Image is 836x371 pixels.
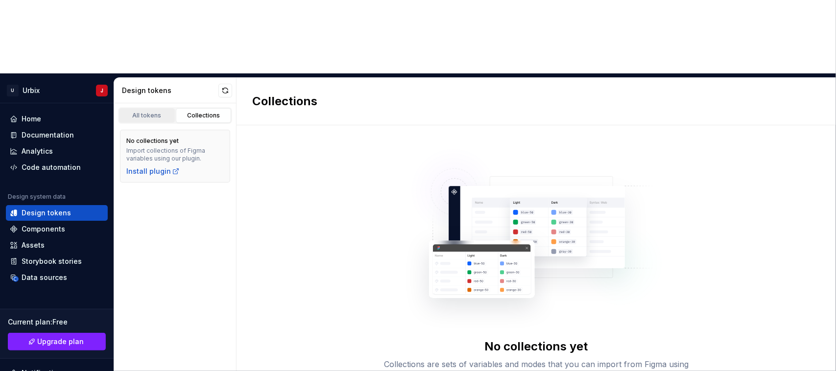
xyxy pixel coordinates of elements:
div: Data sources [22,273,67,282]
div: Assets [22,240,45,250]
div: Design system data [8,193,66,201]
button: UUrbixJ [2,80,112,101]
div: Documentation [22,130,74,140]
div: J [100,87,103,94]
a: Upgrade plan [8,333,106,350]
a: Storybook stories [6,254,108,269]
a: Code automation [6,160,108,175]
div: Urbix [23,86,40,95]
a: Components [6,221,108,237]
div: No collections yet [126,137,179,145]
a: Home [6,111,108,127]
a: Data sources [6,270,108,285]
div: Code automation [22,162,81,172]
h2: Collections [252,93,317,109]
div: U [7,85,19,96]
div: Collections [179,112,228,119]
div: Home [22,114,41,124]
a: Documentation [6,127,108,143]
a: Install plugin [126,166,180,176]
div: No collections yet [485,339,588,354]
a: Assets [6,237,108,253]
div: Design tokens [22,208,71,218]
div: Import collections of Figma variables using our plugin. [126,147,224,162]
div: Analytics [22,146,53,156]
div: Storybook stories [22,256,82,266]
div: Design tokens [122,86,218,95]
div: Current plan : Free [8,317,106,327]
div: Components [22,224,65,234]
span: Upgrade plan [38,337,84,347]
a: Analytics [6,143,108,159]
a: Design tokens [6,205,108,221]
div: All tokens [122,112,171,119]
